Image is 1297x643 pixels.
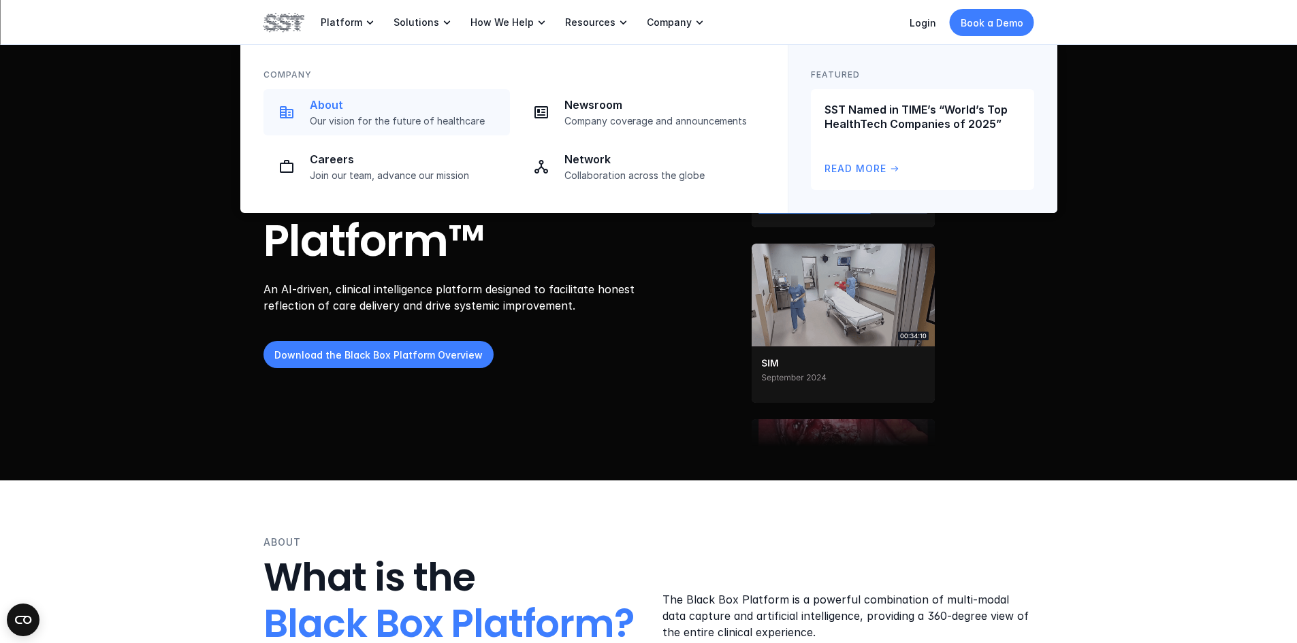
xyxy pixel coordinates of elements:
p: An AI-driven, clinical intelligence platform designed to facilitate honest reflection of care del... [263,282,645,314]
a: Download the Black Box Platform Overview [263,342,494,369]
p: About [310,98,502,112]
p: Book a Demo [961,16,1023,30]
h1: The Black Box Platform™ [263,169,645,265]
p: The Black Box Platform is a powerful combination of multi-modal data capture and artificial intel... [662,591,1034,640]
p: Resources [565,16,615,29]
span: What is the [263,551,475,604]
p: Network [564,152,756,167]
p: Join our team, advance our mission [310,169,502,182]
a: Newspaper iconNewsroomCompany coverage and announcements [518,89,765,135]
a: Book a Demo [950,9,1034,36]
img: Two people walking through a trauma bay [751,242,934,401]
img: Briefcase icon [278,159,295,175]
p: Platform [321,16,362,29]
img: Surgical instrument inside of patient [751,417,934,576]
p: How We Help [470,16,534,29]
p: Company [263,68,312,81]
a: Network iconNetworkCollaboration across the globe [518,144,765,190]
p: Read More [824,161,886,176]
a: Company iconAboutOur vision for the future of healthcare [263,89,510,135]
p: Solutions [394,16,439,29]
button: Open CMP widget [7,604,39,636]
img: Surgical staff in operating room [751,66,934,225]
a: Login [910,17,936,29]
p: Company coverage and announcements [564,115,756,127]
p: Download the Black Box Platform Overview [274,348,483,362]
p: Careers [310,152,502,167]
a: SST Named in TIME’s “World’s Top HealthTech Companies of 2025”Read Morearrow_right_alt [811,89,1034,190]
span: arrow_right_alt [889,163,900,174]
p: Collaboration across the globe [564,169,756,182]
p: Company [647,16,692,29]
p: SST Named in TIME’s “World’s Top HealthTech Companies of 2025” [824,103,1021,131]
a: Briefcase iconCareersJoin our team, advance our mission [263,144,510,190]
img: Network icon [533,159,549,175]
p: ABOUT [263,535,301,550]
img: Newspaper icon [533,104,549,120]
img: Company icon [278,104,295,120]
p: Our vision for the future of healthcare [310,115,502,127]
img: SST logo [263,11,304,34]
p: FEATURED [811,68,860,81]
p: Newsroom [564,98,756,112]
